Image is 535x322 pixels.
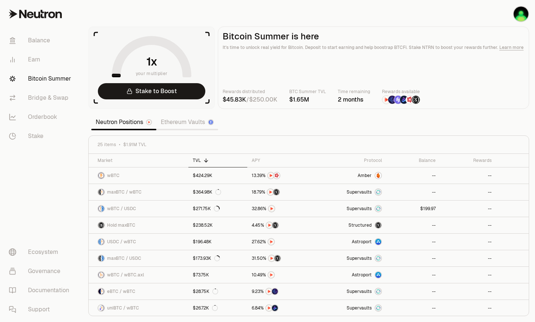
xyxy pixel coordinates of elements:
[247,250,316,266] a: NTRNStructured Points
[273,189,279,195] img: Structured Points
[268,173,274,178] img: NTRN
[107,289,135,294] span: eBTC / wBTC
[514,7,528,21] img: Stacking Portfolio
[266,289,272,294] img: NTRN
[289,88,326,95] p: BTC Summer TVL
[193,289,218,294] div: $28.75K
[252,288,312,295] button: NTRNEtherFi Points
[252,158,312,163] div: APY
[252,304,312,312] button: NTRNBedrock Diamonds
[406,96,414,104] img: Mars Fragments
[440,250,496,266] a: --
[89,250,188,266] a: maxBTC LogoUSDC LogomaxBTC / USDC
[272,305,278,311] img: Bedrock Diamonds
[98,239,101,245] img: USDC Logo
[386,283,440,300] a: --
[440,234,496,250] a: --
[102,289,104,294] img: wBTC Logo
[107,305,139,311] span: uniBTC / wBTC
[188,184,247,200] a: $364.98K
[223,31,524,42] h2: Bitcoin Summer is here
[386,300,440,316] a: --
[3,243,79,262] a: Ecosystem
[3,31,79,50] a: Balance
[321,158,382,163] div: Protocol
[382,88,420,95] p: Rewards available
[375,189,381,195] img: Supervaults
[386,234,440,250] a: --
[252,255,312,262] button: NTRNStructured Points
[274,255,280,261] img: Structured Points
[252,172,312,179] button: NTRNMars Fragments
[252,238,312,245] button: NTRN
[193,173,212,178] div: $424.29K
[107,239,136,245] span: USDC / wBTC
[316,283,386,300] a: SupervaultsSupervaults
[3,127,79,146] a: Stake
[89,217,188,233] a: maxBTC LogoHold maxBTC
[375,173,381,178] img: Amber
[89,283,188,300] a: eBTC LogowBTC LogoeBTC / wBTC
[188,283,247,300] a: $28.75K
[98,158,184,163] div: Market
[98,255,101,261] img: maxBTC Logo
[269,255,274,261] img: NTRN
[188,217,247,233] a: $238.52K
[98,305,101,311] img: uniBTC Logo
[147,120,151,124] img: Neutron Logo
[188,201,247,217] a: $271.75K
[98,272,101,278] img: wBTC Logo
[3,281,79,300] a: Documentation
[102,255,104,261] img: USDC Logo
[89,167,188,184] a: wBTC LogowBTC
[89,267,188,283] a: wBTC LogowBTC.axl LogowBTC / wBTC.axl
[252,271,312,279] button: NTRN
[386,167,440,184] a: --
[352,239,372,245] span: Astroport
[107,222,135,228] span: Hold maxBTC
[316,267,386,283] a: Astroport
[247,300,316,316] a: NTRNBedrock Diamonds
[375,206,381,212] img: Supervaults
[338,95,370,104] div: 2 months
[136,70,168,77] span: your multiplier
[3,107,79,127] a: Orderbook
[247,267,316,283] a: NTRN
[193,158,243,163] div: TVL
[386,267,440,283] a: --
[499,45,524,50] a: Learn more
[247,201,316,217] a: NTRN
[440,283,496,300] a: --
[375,222,381,228] img: maxBTC
[440,201,496,217] a: --
[193,222,213,228] div: $238.52K
[188,167,247,184] a: $424.29K
[107,173,120,178] span: wBTC
[107,255,141,261] span: maxBTC / USDC
[316,217,386,233] a: StructuredmaxBTC
[123,142,146,148] span: $1.91M TVL
[375,305,381,311] img: Supervaults
[348,222,372,228] span: Structured
[347,255,372,261] span: Supervaults
[102,272,104,278] img: wBTC.axl Logo
[266,222,272,228] img: NTRN
[247,167,316,184] a: NTRNMars Fragments
[89,234,188,250] a: USDC LogowBTC LogoUSDC / wBTC
[316,234,386,250] a: Astroport
[91,115,156,130] a: Neutron Positions
[440,300,496,316] a: --
[3,50,79,69] a: Earn
[98,173,104,178] img: wBTC Logo
[89,184,188,200] a: maxBTC LogowBTC LogomaxBTC / wBTC
[193,206,220,212] div: $271.75K
[338,88,370,95] p: Time remaining
[394,96,402,104] img: Solv Points
[347,289,372,294] span: Supervaults
[252,205,312,212] button: NTRN
[358,173,372,178] span: Amber
[347,189,372,195] span: Supervaults
[440,217,496,233] a: --
[268,272,274,278] img: NTRN
[188,267,247,283] a: $73.75K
